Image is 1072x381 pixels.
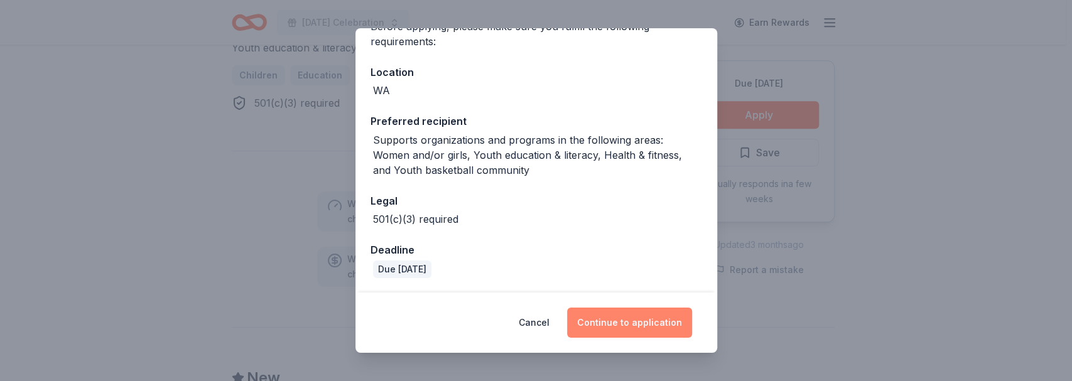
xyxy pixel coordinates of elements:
div: Deadline [371,242,702,258]
div: Location [371,64,702,80]
div: 501(c)(3) required [373,212,458,227]
button: Continue to application [567,308,692,338]
div: Supports organizations and programs in the following areas: Women and/or girls, Youth education &... [373,132,702,178]
div: Due [DATE] [373,260,431,278]
button: Cancel [519,308,550,338]
div: Before applying, please make sure you fulfill the following requirements: [371,19,702,49]
div: WA [373,83,390,98]
div: Legal [371,193,702,209]
div: Preferred recipient [371,113,702,129]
